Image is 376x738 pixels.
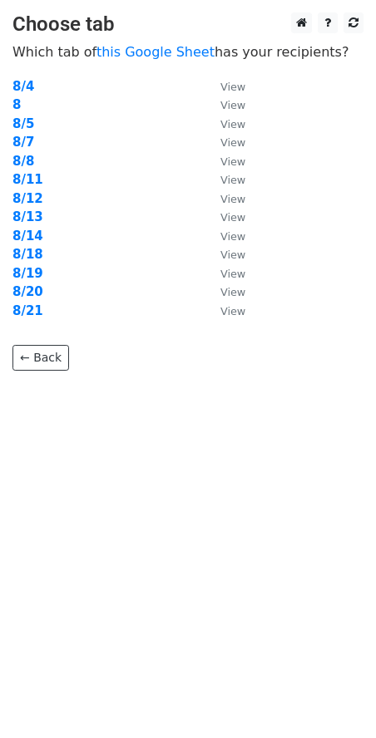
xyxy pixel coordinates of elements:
[204,247,245,262] a: View
[204,172,245,187] a: View
[220,155,245,168] small: View
[220,248,245,261] small: View
[204,154,245,169] a: View
[204,135,245,150] a: View
[12,303,43,318] a: 8/21
[12,43,364,61] p: Which tab of has your recipients?
[96,44,215,60] a: this Google Sheet
[12,266,43,281] a: 8/19
[220,211,245,224] small: View
[204,79,245,94] a: View
[12,116,34,131] a: 8/5
[12,79,34,94] a: 8/4
[204,191,245,206] a: View
[12,345,69,371] a: ← Back
[12,284,43,299] a: 8/20
[12,135,34,150] a: 8/7
[220,268,245,280] small: View
[220,174,245,186] small: View
[12,229,43,244] a: 8/14
[220,99,245,111] small: View
[12,154,34,169] a: 8/8
[220,136,245,149] small: View
[220,305,245,317] small: View
[12,209,43,224] a: 8/13
[204,229,245,244] a: View
[220,230,245,243] small: View
[204,303,245,318] a: View
[12,97,21,112] a: 8
[204,284,245,299] a: View
[204,209,245,224] a: View
[12,247,43,262] a: 8/18
[220,286,245,298] small: View
[12,172,43,187] a: 8/11
[220,193,245,205] small: View
[12,191,43,206] a: 8/12
[204,97,245,112] a: View
[12,12,364,37] h3: Choose tab
[220,118,245,130] small: View
[204,266,245,281] a: View
[220,81,245,93] small: View
[204,116,245,131] a: View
